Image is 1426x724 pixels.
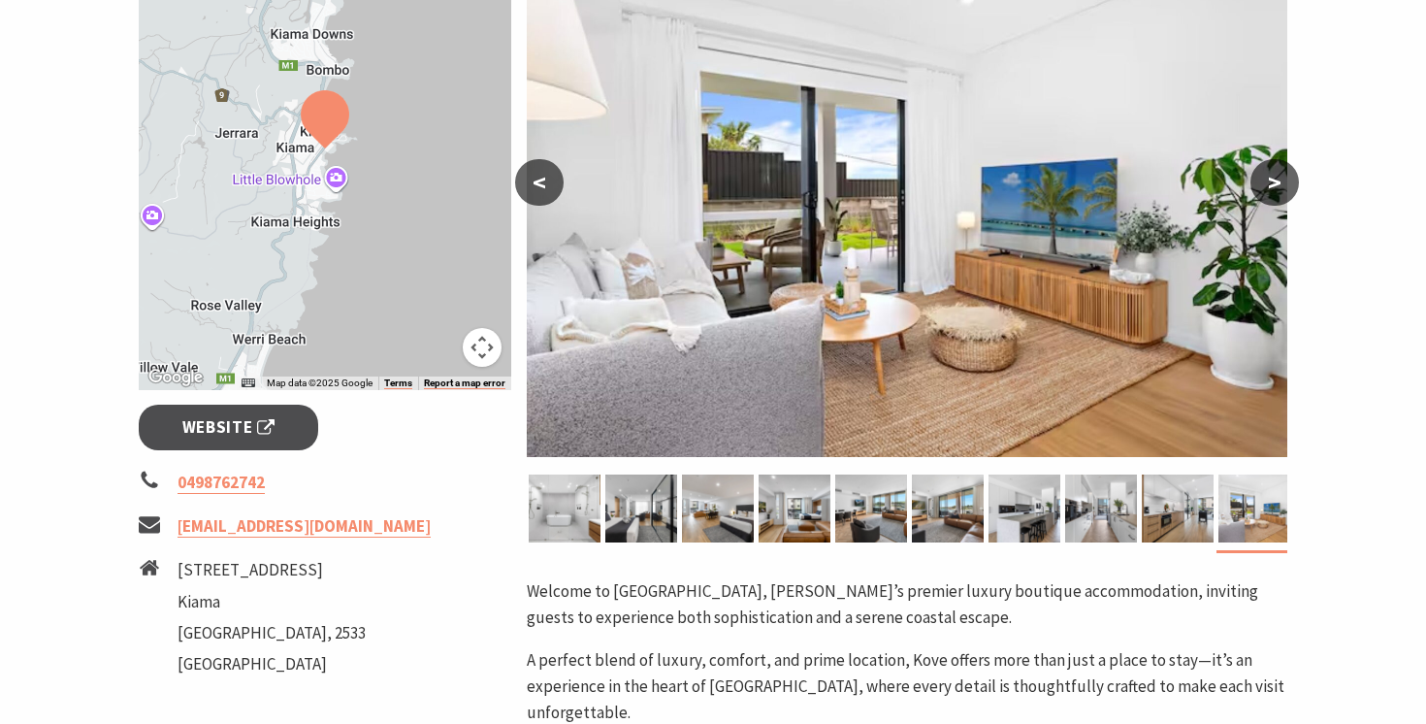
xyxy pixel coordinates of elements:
[178,589,366,615] li: Kiama
[384,378,412,389] a: Terms (opens in new tab)
[242,377,255,390] button: Keyboard shortcuts
[178,651,366,677] li: [GEOGRAPHIC_DATA]
[267,378,373,388] span: Map data ©2025 Google
[424,378,505,389] a: Report a map error
[144,365,208,390] img: Google
[144,365,208,390] a: Open this area in Google Maps (opens a new window)
[515,159,564,206] button: <
[139,405,318,450] a: Website
[527,578,1287,631] p: Welcome to [GEOGRAPHIC_DATA], [PERSON_NAME]’s premier luxury boutique accommodation, inviting gue...
[178,620,366,646] li: [GEOGRAPHIC_DATA], 2533
[463,328,502,367] button: Map camera controls
[178,515,431,538] a: [EMAIL_ADDRESS][DOMAIN_NAME]
[182,414,275,441] span: Website
[178,557,366,583] li: [STREET_ADDRESS]
[178,472,265,494] a: 0498762742
[1250,159,1299,206] button: >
